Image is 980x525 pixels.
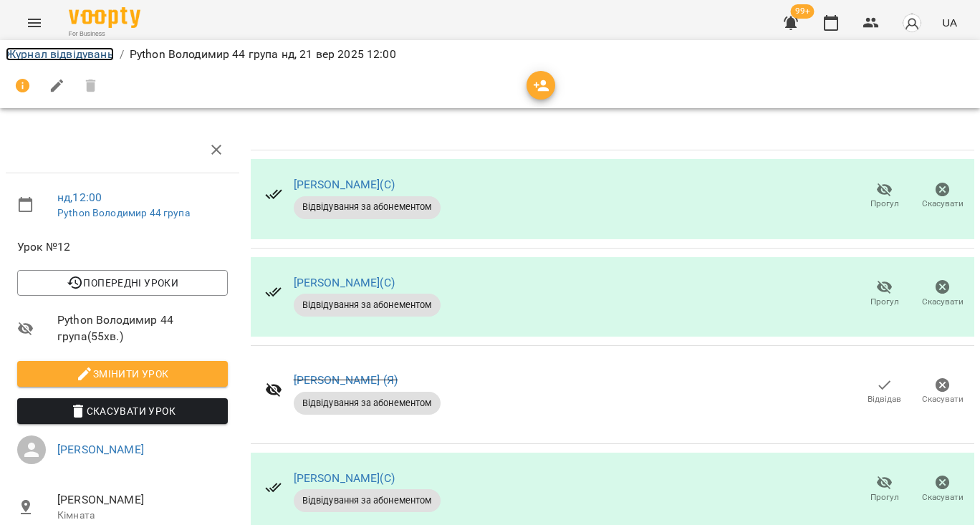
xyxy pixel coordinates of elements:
img: Voopty Logo [69,7,140,28]
button: Скасувати [913,372,971,412]
span: 99+ [791,4,815,19]
a: [PERSON_NAME] (Я) [294,373,398,387]
span: UA [942,15,957,30]
span: Python Володимир 44 група ( 55 хв. ) [57,312,228,345]
span: Прогул [870,198,899,210]
span: Скасувати [922,491,964,504]
button: Прогул [855,176,913,216]
button: UA [936,9,963,36]
span: Прогул [870,296,899,308]
span: Відвідування за абонементом [294,299,441,312]
img: avatar_s.png [902,13,922,33]
span: For Business [69,29,140,39]
button: Прогул [855,274,913,314]
button: Menu [17,6,52,40]
a: [PERSON_NAME](С) [294,178,395,191]
span: Попередні уроки [29,274,216,292]
button: Скасувати Урок [17,398,228,424]
span: Скасувати [922,198,964,210]
li: / [120,46,124,63]
span: Відвідування за абонементом [294,397,441,410]
span: Відвідування за абонементом [294,201,441,213]
span: Змінити урок [29,365,216,382]
span: Скасувати [922,393,964,405]
span: Відвідав [868,393,901,405]
span: Урок №12 [17,239,228,256]
button: Скасувати [913,274,971,314]
a: [PERSON_NAME](С) [294,276,395,289]
button: Прогул [855,470,913,510]
button: Скасувати [913,470,971,510]
span: Відвідування за абонементом [294,494,441,507]
span: Скасувати [922,296,964,308]
a: Журнал відвідувань [6,47,114,61]
nav: breadcrumb [6,46,974,63]
a: нд , 12:00 [57,191,102,204]
p: Python Володимир 44 група нд, 21 вер 2025 12:00 [130,46,396,63]
span: Прогул [870,491,899,504]
button: Скасувати [913,176,971,216]
span: Скасувати Урок [29,403,216,420]
button: Відвідав [855,372,913,412]
a: [PERSON_NAME](С) [294,471,395,485]
a: Python Володимир 44 група [57,207,190,218]
a: [PERSON_NAME] [57,443,144,456]
button: Попередні уроки [17,270,228,296]
p: Кімната [57,509,228,523]
span: [PERSON_NAME] [57,491,228,509]
button: Змінити урок [17,361,228,387]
